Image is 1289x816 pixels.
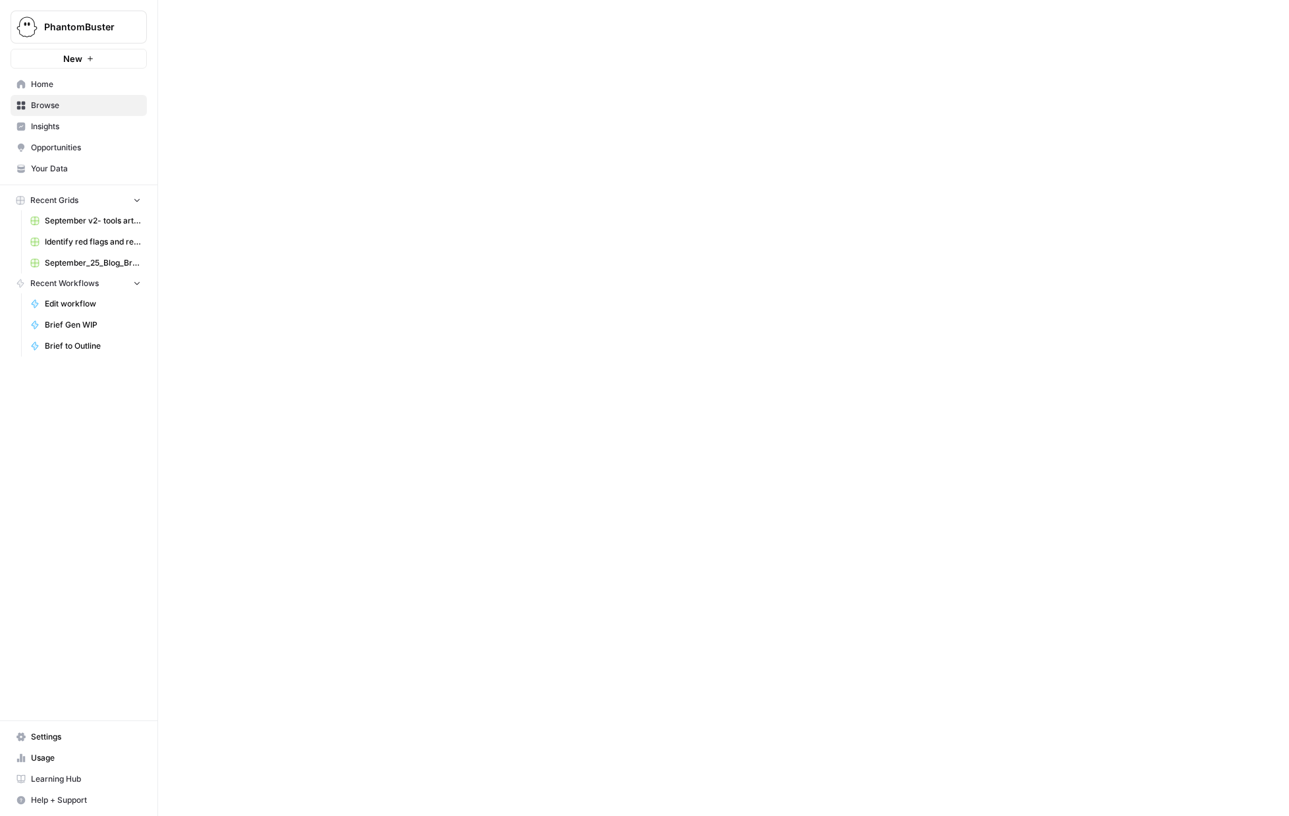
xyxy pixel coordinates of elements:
a: Identify red flags and rewrite: Brand alignment editor Grid [24,231,147,252]
a: September v2- tools articles [24,210,147,231]
a: Settings [11,726,147,747]
span: September_25_Blog_Briefs.csv [45,257,141,269]
span: Identify red flags and rewrite: Brand alignment editor Grid [45,236,141,248]
button: Recent Workflows [11,274,147,293]
a: Brief to Outline [24,335,147,357]
span: Browse [31,100,141,111]
span: Brief to Outline [45,340,141,352]
span: Insights [31,121,141,132]
span: Settings [31,731,141,743]
span: Help + Support [31,794,141,806]
span: Brief Gen WIP [45,319,141,331]
a: Usage [11,747,147,769]
span: Your Data [31,163,141,175]
span: Recent Grids [30,194,78,206]
button: Help + Support [11,790,147,811]
span: PhantomBuster [44,20,124,34]
span: New [63,52,82,65]
button: New [11,49,147,69]
img: PhantomBuster Logo [15,15,39,39]
span: September v2- tools articles [45,215,141,227]
span: Home [31,78,141,90]
button: Workspace: PhantomBuster [11,11,147,44]
span: Opportunities [31,142,141,154]
span: Recent Workflows [30,277,99,289]
a: September_25_Blog_Briefs.csv [24,252,147,274]
a: Home [11,74,147,95]
a: Insights [11,116,147,137]
span: Usage [31,752,141,764]
a: Edit workflow [24,293,147,314]
button: Recent Grids [11,190,147,210]
a: Your Data [11,158,147,179]
a: Brief Gen WIP [24,314,147,335]
span: Edit workflow [45,298,141,310]
a: Learning Hub [11,769,147,790]
span: Learning Hub [31,773,141,785]
a: Browse [11,95,147,116]
a: Opportunities [11,137,147,158]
